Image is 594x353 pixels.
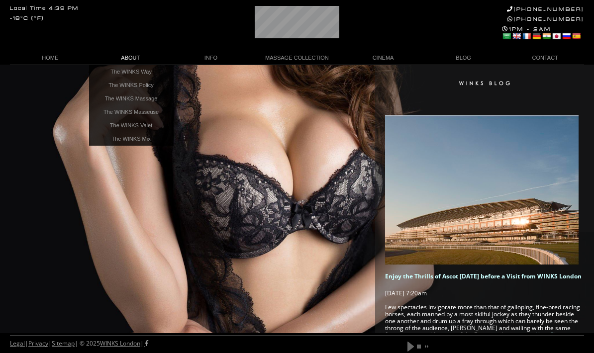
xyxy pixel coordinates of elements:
a: English [512,32,521,40]
img: The WINKS London Blog [405,80,564,87]
a: Hindi [542,32,551,40]
span: [DATE] 7:20am [385,289,427,297]
a: Privacy [28,339,48,348]
a: CONTACT [503,51,584,65]
a: Russian [562,32,571,40]
a: ABOUT [91,51,171,65]
a: The WINKS Masseuse [89,105,174,119]
a: Arabic [502,32,511,40]
a: Sitemap [52,339,75,348]
div: | | | © 2025 | [10,336,148,352]
a: View Blog [536,331,563,339]
a: The WINKS Mix [89,132,174,146]
a: WINKS London [100,339,140,348]
a: INFO [171,51,251,65]
a: Legal [10,339,25,348]
a: German [532,32,541,40]
a: CINEMA [343,51,423,65]
a: next [423,344,429,350]
a: HOME [10,51,91,65]
a: [PHONE_NUMBER] [507,6,584,12]
a: play [406,341,415,353]
a: MASSAGE COLLECTION [251,51,343,65]
a: The WINKS Valet [89,119,174,132]
a: BLOG [423,51,504,65]
img: Ascot [385,115,579,265]
div: 1PM - 2AM [502,26,584,42]
a: The WINKS Way [89,65,174,79]
a: Japanese [552,32,561,40]
a: The WINKS Massage [89,92,174,105]
p: Few spectacles invigorate more than that of galloping, fine-bred racing horses, each manned by a ... [385,304,584,339]
div: -18°C (°F) [10,16,44,21]
a: [PHONE_NUMBER] [507,16,584,22]
a: stop [416,344,422,350]
div: Local Time 4:39 PM [10,6,79,11]
a: Spanish [572,32,581,40]
a: Enjoy the Thrills of Ascot [DATE] before a Visit from WINKS London [385,272,582,280]
a: The WINKS Policy [89,79,174,92]
a: French [522,32,531,40]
